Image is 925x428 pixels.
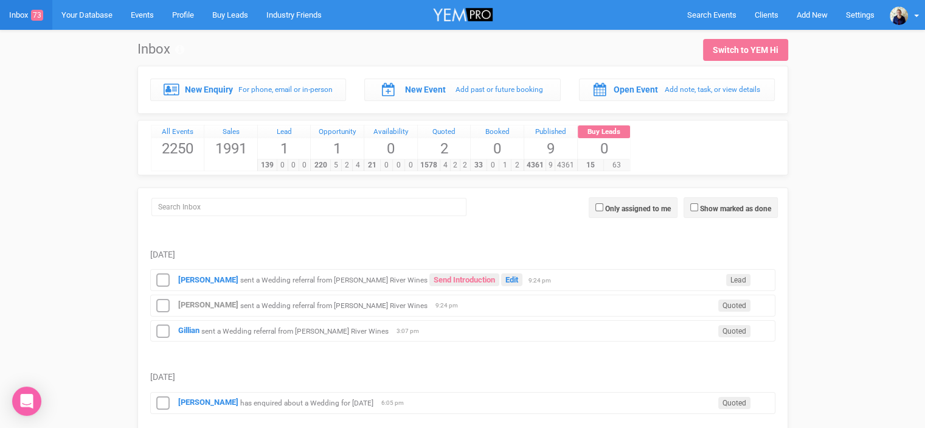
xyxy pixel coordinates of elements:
span: 1 [258,138,311,159]
span: 2 [450,160,460,171]
a: Sales [204,125,257,139]
a: Availability [364,125,417,139]
span: 0 [392,160,405,171]
small: Add past or future booking [456,85,543,94]
span: 9 [524,138,577,159]
span: Add New [797,10,828,19]
small: Add note, task, or view details [665,85,760,94]
div: Switch to YEM Hi [713,44,778,56]
a: Edit [501,273,522,286]
div: Open Intercom Messenger [12,387,41,416]
label: New Enquiry [185,83,233,96]
span: 0 [288,160,299,171]
span: 4361 [524,160,546,171]
small: For phone, email or in-person [238,85,333,94]
a: Published [524,125,577,139]
span: 2 [460,160,470,171]
span: 0 [364,138,417,159]
span: 63 [603,160,630,171]
small: has enquired about a Wedding for [DATE] [240,398,373,407]
span: 73 [31,10,43,21]
input: Search Inbox [151,198,466,216]
span: 9:24 pm [528,276,559,285]
a: Quoted [418,125,471,139]
label: Open Event [614,83,658,96]
span: Lead [726,274,750,286]
img: open-uri20200401-4-bba0o7 [890,7,908,25]
small: sent a Wedding referral from [PERSON_NAME] River Wines [240,301,428,309]
span: 2 [341,160,353,171]
span: 220 [310,160,330,171]
span: Quoted [718,300,750,312]
span: 4 [440,160,450,171]
h5: [DATE] [150,373,775,382]
a: Open Event Add note, task, or view details [579,79,775,100]
span: 15 [577,160,604,171]
a: Gillian [178,326,199,335]
span: 0 [299,160,310,171]
span: 1 [499,160,511,171]
a: Switch to YEM Hi [703,39,788,61]
label: Show marked as done [700,203,771,214]
span: 21 [364,160,381,171]
a: Opportunity [311,125,364,139]
a: New Event Add past or future booking [364,79,561,100]
span: 1578 [417,160,440,171]
a: Buy Leads [578,125,631,139]
span: 1 [311,138,364,159]
span: Quoted [718,397,750,409]
label: New Event [405,83,446,96]
span: 0 [471,138,524,159]
small: sent a Wedding referral from [PERSON_NAME] River Wines [201,326,389,335]
a: [PERSON_NAME] [178,275,238,284]
span: 5 [330,160,342,171]
a: New Enquiry For phone, email or in-person [150,79,347,100]
span: Search Events [687,10,736,19]
span: Quoted [718,325,750,337]
h5: [DATE] [150,250,775,259]
a: Send Introduction [429,273,499,286]
span: 0 [487,160,499,171]
h1: Inbox [137,42,184,57]
span: 33 [470,160,487,171]
span: 2 [418,138,471,159]
span: 0 [380,160,393,171]
label: Only assigned to me [605,203,671,214]
small: sent a Wedding referral from [PERSON_NAME] River Wines [240,276,428,284]
span: 2 [511,160,524,171]
span: 4361 [555,160,577,171]
a: Lead [258,125,311,139]
span: 1991 [204,138,257,159]
span: 3:07 pm [397,327,427,335]
span: 6:05 pm [381,399,412,407]
span: 9 [546,160,555,171]
span: 0 [578,138,631,159]
a: [PERSON_NAME] [178,300,238,309]
span: 139 [257,160,277,171]
a: All Events [151,125,204,139]
a: Booked [471,125,524,139]
span: 4 [352,160,364,171]
span: 0 [404,160,417,171]
span: 2250 [151,138,204,159]
span: 0 [277,160,288,171]
span: 9:24 pm [435,301,466,310]
a: [PERSON_NAME] [178,398,238,407]
span: Clients [755,10,778,19]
